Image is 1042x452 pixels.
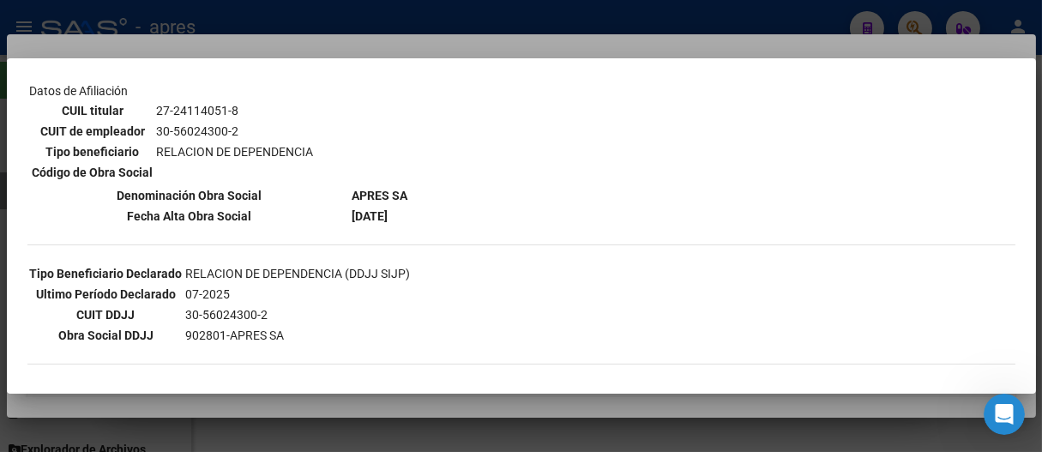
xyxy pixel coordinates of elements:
[185,285,412,304] td: 07-2025
[32,163,154,182] th: Código de Obra Social
[29,264,184,283] th: Tipo Beneficiario Declarado
[156,122,315,141] td: 30-56024300-2
[29,207,350,226] th: Fecha Alta Obra Social
[29,326,184,345] th: Obra Social DDJJ
[29,186,350,205] th: Denominación Obra Social
[984,394,1025,435] iframe: Intercom live chat
[185,326,412,345] td: 902801-APRES SA
[32,101,154,120] th: CUIL titular
[352,209,388,223] b: [DATE]
[156,142,315,161] td: RELACION DE DEPENDENCIA
[185,305,412,324] td: 30-56024300-2
[29,285,184,304] th: Ultimo Período Declarado
[156,101,315,120] td: 27-24114051-8
[352,189,408,202] b: APRES SA
[29,305,184,324] th: CUIT DDJJ
[185,264,412,283] td: RELACION DE DEPENDENCIA (DDJJ SIJP)
[32,142,154,161] th: Tipo beneficiario
[32,122,154,141] th: CUIT de empleador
